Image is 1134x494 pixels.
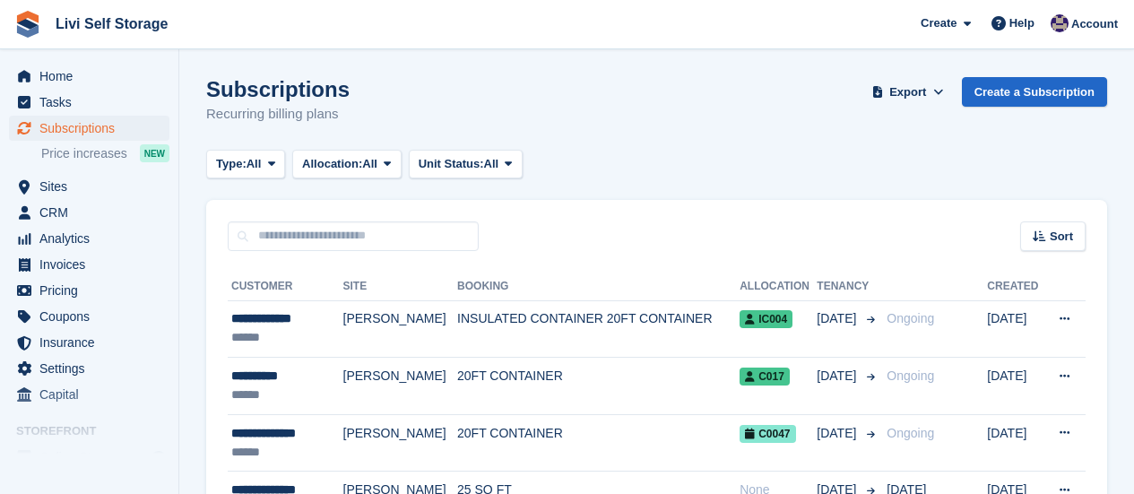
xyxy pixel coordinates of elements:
[9,278,169,303] a: menu
[889,83,926,101] span: Export
[1051,14,1069,32] img: Jim
[39,64,147,89] span: Home
[1071,15,1118,33] span: Account
[39,116,147,141] span: Subscriptions
[457,358,740,415] td: 20FT CONTAINER
[206,104,350,125] p: Recurring billing plans
[9,226,169,251] a: menu
[740,273,817,301] th: Allocation
[987,414,1043,472] td: [DATE]
[39,278,147,303] span: Pricing
[140,144,169,162] div: NEW
[216,155,247,173] span: Type:
[9,174,169,199] a: menu
[343,414,458,472] td: [PERSON_NAME]
[9,330,169,355] a: menu
[362,155,377,173] span: All
[817,309,860,328] span: [DATE]
[39,174,147,199] span: Sites
[962,77,1107,107] a: Create a Subscription
[39,200,147,225] span: CRM
[39,356,147,381] span: Settings
[39,382,147,407] span: Capital
[16,422,178,440] span: Storefront
[206,150,285,179] button: Type: All
[409,150,523,179] button: Unit Status: All
[9,356,169,381] a: menu
[987,358,1043,415] td: [DATE]
[869,77,948,107] button: Export
[887,426,934,440] span: Ongoing
[484,155,499,173] span: All
[39,304,147,329] span: Coupons
[921,14,957,32] span: Create
[887,311,934,325] span: Ongoing
[457,300,740,358] td: INSULATED CONTAINER 20FT CONTAINER
[9,445,169,470] a: menu
[292,150,402,179] button: Allocation: All
[39,252,147,277] span: Invoices
[302,155,362,173] span: Allocation:
[9,304,169,329] a: menu
[9,116,169,141] a: menu
[9,382,169,407] a: menu
[9,64,169,89] a: menu
[457,273,740,301] th: Booking
[206,77,350,101] h1: Subscriptions
[343,300,458,358] td: [PERSON_NAME]
[39,330,147,355] span: Insurance
[740,368,790,386] span: C017
[1009,14,1034,32] span: Help
[228,273,343,301] th: Customer
[817,367,860,386] span: [DATE]
[9,200,169,225] a: menu
[148,446,169,468] a: Preview store
[987,300,1043,358] td: [DATE]
[9,90,169,115] a: menu
[419,155,484,173] span: Unit Status:
[740,425,795,443] span: C0047
[1050,228,1073,246] span: Sort
[457,414,740,472] td: 20FT CONTAINER
[817,424,860,443] span: [DATE]
[247,155,262,173] span: All
[39,445,147,470] span: Online Store
[39,90,147,115] span: Tasks
[39,226,147,251] span: Analytics
[343,273,458,301] th: Site
[740,310,792,328] span: IC004
[987,273,1043,301] th: Created
[887,368,934,383] span: Ongoing
[48,9,175,39] a: Livi Self Storage
[14,11,41,38] img: stora-icon-8386f47178a22dfd0bd8f6a31ec36ba5ce8667c1dd55bd0f319d3a0aa187defe.svg
[9,252,169,277] a: menu
[343,358,458,415] td: [PERSON_NAME]
[41,143,169,163] a: Price increases NEW
[817,273,879,301] th: Tenancy
[41,145,127,162] span: Price increases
